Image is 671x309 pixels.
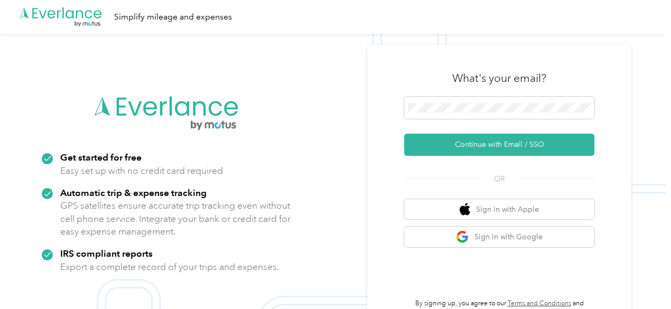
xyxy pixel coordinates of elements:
[404,227,594,247] button: google logoSign in with Google
[456,230,469,244] img: google logo
[114,11,232,24] div: Simplify mileage and expenses
[481,173,518,184] span: OR
[452,71,546,86] h3: What's your email?
[60,199,291,238] p: GPS satellites ensure accurate trip tracking even without cell phone service. Integrate your bank...
[60,187,207,198] strong: Automatic trip & expense tracking
[508,299,571,307] a: Terms and Conditions
[404,134,594,156] button: Continue with Email / SSO
[404,199,594,220] button: apple logoSign in with Apple
[460,203,470,216] img: apple logo
[60,260,279,274] p: Export a complete record of your trips and expenses.
[60,248,153,259] strong: IRS compliant reports
[60,152,142,163] strong: Get started for free
[60,164,223,177] p: Easy set up with no credit card required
